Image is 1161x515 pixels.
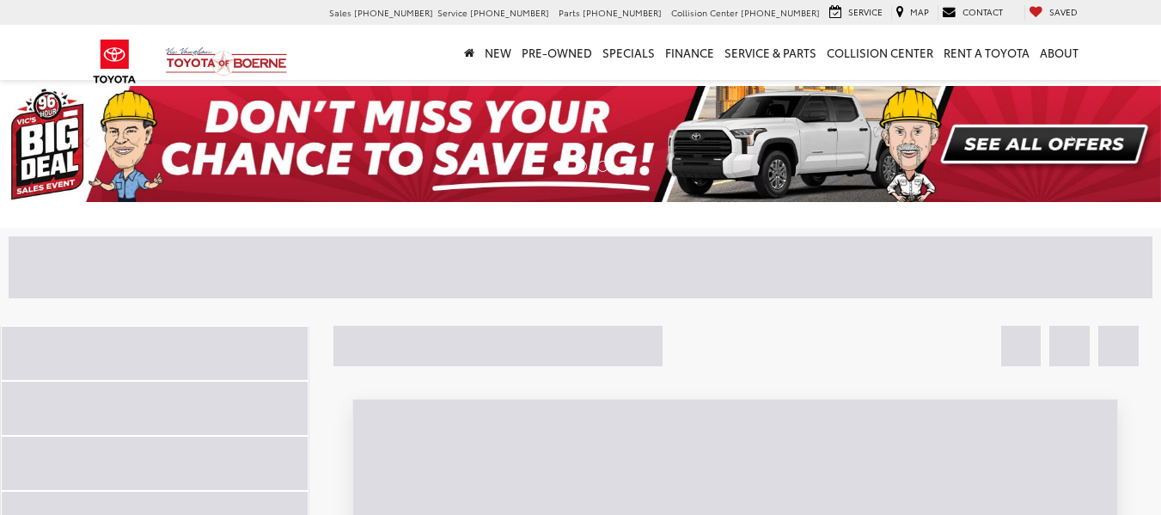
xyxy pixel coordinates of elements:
[437,6,467,19] span: Service
[329,6,351,19] span: Sales
[480,25,516,80] a: New
[82,34,147,89] img: Toyota
[910,5,929,18] span: Map
[583,6,662,19] span: [PHONE_NUMBER]
[825,5,887,21] a: Service
[741,6,820,19] span: [PHONE_NUMBER]
[1035,25,1084,80] a: About
[1049,5,1078,18] span: Saved
[822,25,938,80] a: Collision Center
[516,25,597,80] a: Pre-Owned
[470,6,549,19] span: [PHONE_NUMBER]
[891,5,933,21] a: Map
[165,46,288,77] img: Vic Vaughan Toyota of Boerne
[719,25,822,80] a: Service & Parts: Opens in a new tab
[1024,5,1082,21] a: My Saved Vehicles
[354,6,433,19] span: [PHONE_NUMBER]
[938,5,1007,21] a: Contact
[962,5,1003,18] span: Contact
[938,25,1035,80] a: Rent a Toyota
[459,25,480,80] a: Home
[848,5,883,18] span: Service
[671,6,738,19] span: Collision Center
[559,6,580,19] span: Parts
[597,25,660,80] a: Specials
[660,25,719,80] a: Finance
